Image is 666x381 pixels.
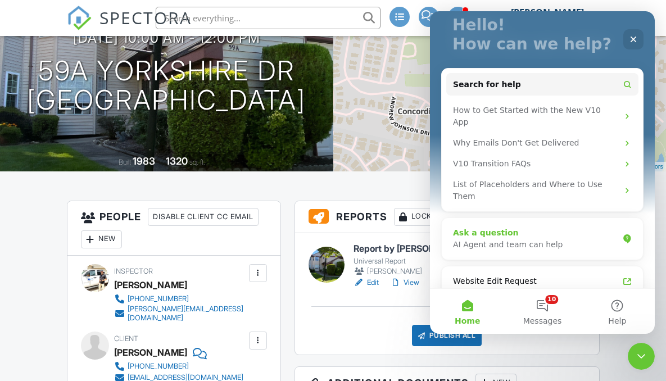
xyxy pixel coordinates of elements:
span: Built [119,158,131,166]
a: SPECTORA [67,15,192,39]
div: New [81,230,122,248]
div: [PERSON_NAME] [354,266,495,277]
a: View [390,277,419,288]
input: Search everything... [156,7,380,29]
div: Universal Report [354,257,495,266]
a: Edit [354,277,379,288]
span: sq. ft. [189,158,205,166]
a: [PHONE_NUMBER] [114,361,243,372]
img: The Best Home Inspection Software - Spectora [67,6,92,30]
div: 1983 [133,155,155,167]
h3: [DATE] 10:00 am - 12:00 pm [73,30,260,46]
div: [PERSON_NAME] [114,344,187,361]
h3: People [67,201,280,256]
div: Disable Client CC Email [148,208,259,226]
div: 1320 [166,155,188,167]
h1: 59A Yorkshire Dr [GEOGRAPHIC_DATA] [27,56,306,116]
span: SPECTORA [99,6,192,29]
a: [PERSON_NAME][EMAIL_ADDRESS][DOMAIN_NAME] [114,305,246,323]
h3: Reports [295,201,599,233]
div: [PERSON_NAME] [114,276,187,293]
div: Locked [394,208,447,226]
div: [PHONE_NUMBER] [128,294,189,303]
span: Client [114,334,138,343]
iframe: Intercom live chat [430,11,655,334]
div: [PERSON_NAME] [511,7,584,18]
span: Inspector [114,267,153,275]
div: [PERSON_NAME][EMAIL_ADDRESS][DOMAIN_NAME] [128,305,246,323]
iframe: Intercom live chat [628,343,655,370]
div: [PHONE_NUMBER] [128,362,189,371]
a: [PHONE_NUMBER] [114,293,246,305]
a: Report by [PERSON_NAME] Universal Report [PERSON_NAME] [354,242,495,278]
div: Publish All [412,325,482,346]
h6: Report by [PERSON_NAME] [354,242,495,256]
